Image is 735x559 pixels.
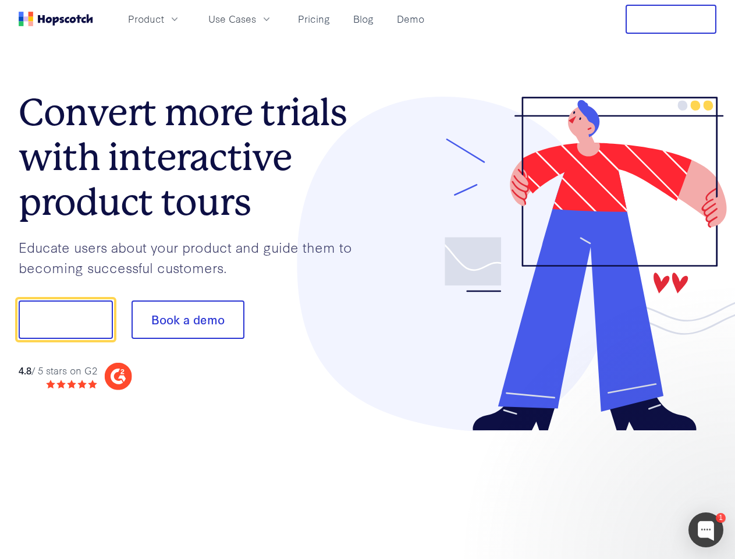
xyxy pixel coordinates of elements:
a: Blog [349,9,378,29]
strong: 4.8 [19,363,31,377]
a: Pricing [293,9,335,29]
button: Show me! [19,300,113,339]
p: Educate users about your product and guide them to becoming successful customers. [19,237,368,277]
button: Free Trial [626,5,716,34]
span: Use Cases [208,12,256,26]
span: Product [128,12,164,26]
button: Book a demo [132,300,244,339]
a: Home [19,12,93,26]
div: / 5 stars on G2 [19,363,97,378]
button: Product [121,9,187,29]
h1: Convert more trials with interactive product tours [19,90,368,224]
a: Demo [392,9,429,29]
div: 1 [716,513,726,523]
button: Use Cases [201,9,279,29]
